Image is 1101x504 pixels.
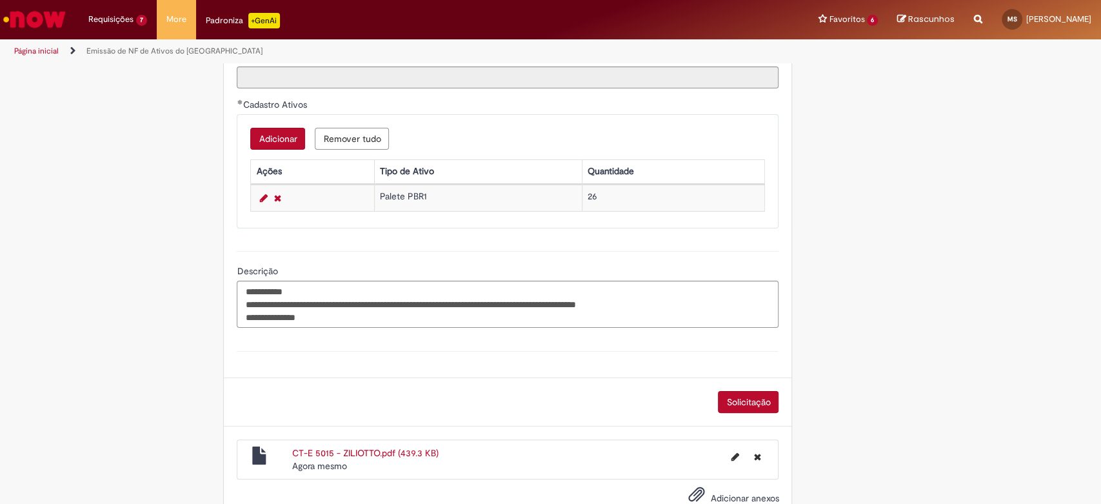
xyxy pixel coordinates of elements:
[374,185,582,211] td: Palete PBR1
[243,99,309,110] span: Cadastro Ativos
[582,185,765,211] td: 26
[136,15,147,26] span: 7
[251,159,374,183] th: Ações
[374,159,582,183] th: Tipo de Ativo
[88,13,134,26] span: Requisições
[829,13,864,26] span: Favoritos
[270,190,284,206] a: Remover linha 1
[250,128,305,150] button: Add a row for Cadastro Ativos
[292,460,347,472] time: 01/10/2025 08:57:57
[166,13,186,26] span: More
[746,447,768,467] button: Excluir CT-E 5015 - ZILIOTTO.pdf
[908,13,955,25] span: Rascunhos
[237,265,280,277] span: Descrição
[897,14,955,26] a: Rascunhos
[315,128,389,150] button: Remove all rows for Cadastro Ativos
[718,391,779,413] button: Solicitação
[1007,15,1017,23] span: MS
[1,6,68,32] img: ServiceNow
[256,190,270,206] a: Editar Linha 1
[237,99,243,105] span: Obrigatório Preenchido
[10,39,724,63] ul: Trilhas de página
[582,159,765,183] th: Quantidade
[237,281,779,328] textarea: Descrição
[206,13,280,28] div: Padroniza
[867,15,878,26] span: 6
[292,447,439,459] a: CT-E 5015 - ZILIOTTO.pdf (439.3 KB)
[14,46,59,56] a: Página inicial
[1026,14,1091,25] span: [PERSON_NAME]
[248,13,280,28] p: +GenAi
[723,447,746,467] button: Editar nome de arquivo CT-E 5015 - ZILIOTTO.pdf
[237,66,779,88] input: CNPJ da Transportadora
[86,46,263,56] a: Emissão de NF de Ativos do [GEOGRAPHIC_DATA]
[292,460,347,472] span: Agora mesmo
